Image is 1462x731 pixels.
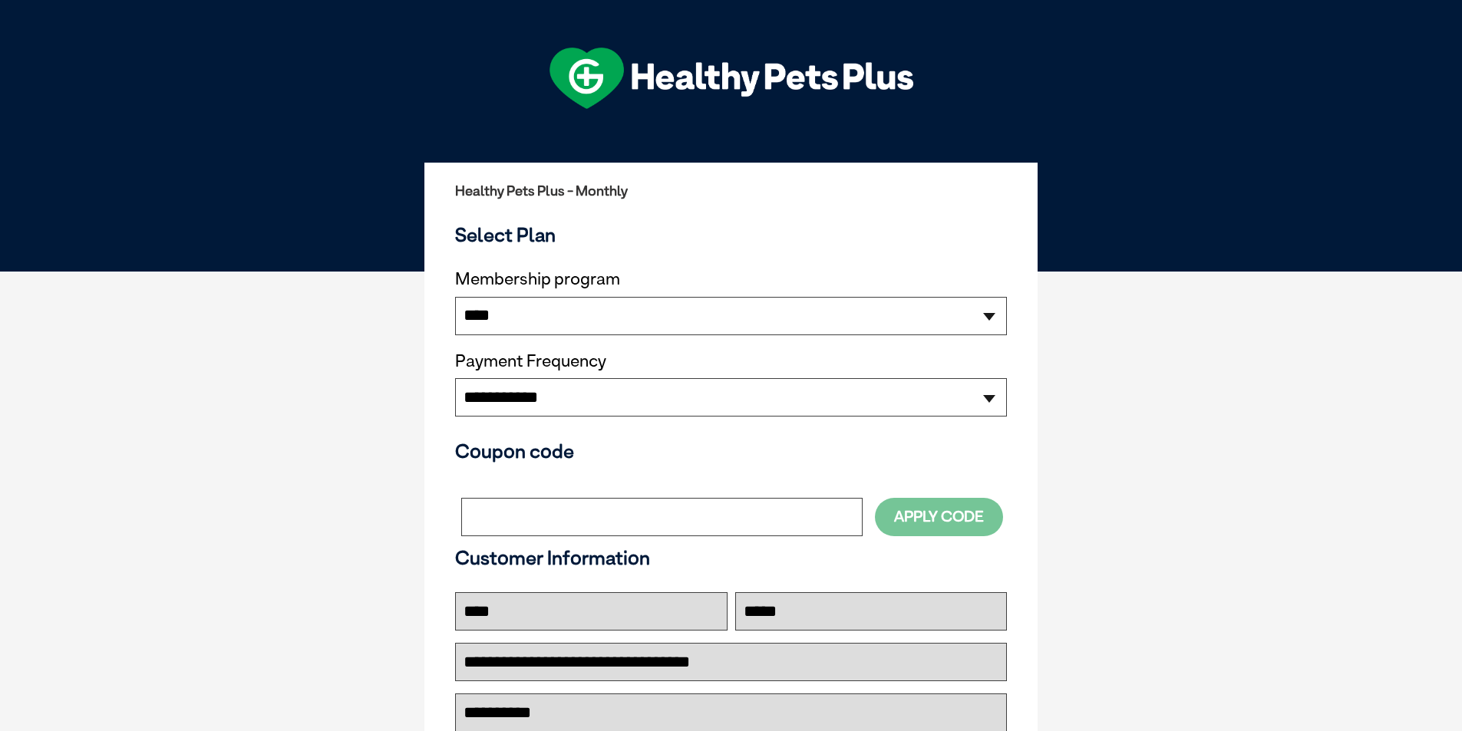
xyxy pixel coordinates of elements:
[455,440,1007,463] h3: Coupon code
[455,183,1007,199] h2: Healthy Pets Plus - Monthly
[875,498,1003,535] button: Apply Code
[455,269,1007,289] label: Membership program
[455,546,1007,569] h3: Customer Information
[455,351,606,371] label: Payment Frequency
[549,48,913,109] img: hpp-logo-landscape-green-white.png
[455,223,1007,246] h3: Select Plan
